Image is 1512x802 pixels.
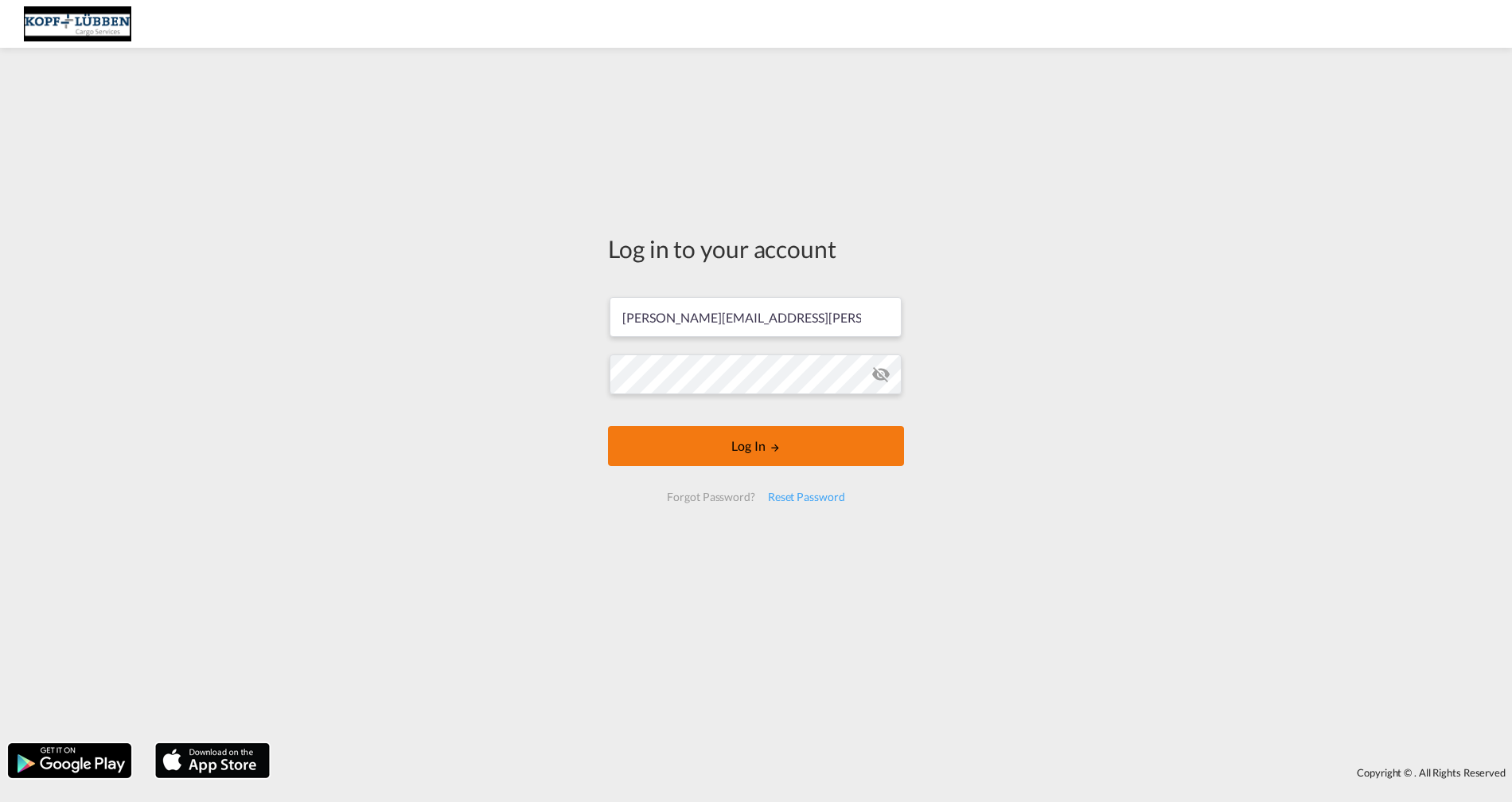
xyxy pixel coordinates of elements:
div: Copyright © . All Rights Reserved [278,759,1512,786]
img: apple.png [154,741,271,780]
div: Forgot Password? [661,483,761,511]
div: Reset Password [762,483,851,511]
img: 25cf3bb0aafc11ee9c4fdbd399af7748.JPG [24,6,131,42]
div: Log in to your account [608,232,904,265]
button: LOGIN [608,426,904,466]
md-icon: icon-eye-off [871,365,890,384]
img: google.png [6,741,133,780]
input: Enter email/phone number [610,297,902,337]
